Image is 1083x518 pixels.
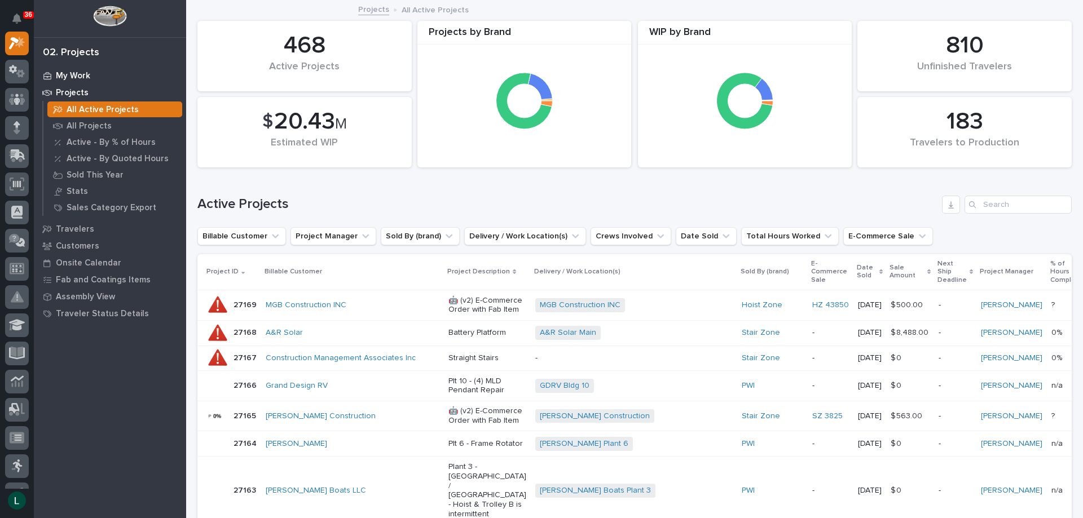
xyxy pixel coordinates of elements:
a: Assembly View [34,288,186,305]
a: Stair Zone [742,353,780,363]
p: [DATE] [858,486,882,495]
p: 27167 [234,351,259,363]
p: Assembly View [56,292,115,302]
p: n/a [1051,484,1065,495]
p: $ 8,488.00 [891,326,931,338]
p: 🤖 (v2) E-Commerce Order with Fab Item [448,406,526,426]
p: Stats [67,187,88,197]
p: Onsite Calendar [56,258,121,268]
p: Project Description [447,265,510,278]
p: 0% [1051,326,1064,338]
a: [PERSON_NAME] [981,411,1042,421]
a: A&R Solar Main [540,328,596,338]
a: My Work [34,67,186,84]
button: Crews Involved [591,227,671,245]
span: 20.43 [274,110,335,134]
a: [PERSON_NAME] [981,328,1042,338]
a: Active - By % of Hours [43,134,186,150]
div: Estimated WIP [217,137,393,161]
p: Active - By % of Hours [67,138,156,148]
p: Sold By (brand) [741,265,789,278]
div: 02. Projects [43,47,99,59]
div: Active Projects [217,61,393,85]
button: E-Commerce Sale [843,227,933,245]
a: [PERSON_NAME] Construction [540,411,650,421]
p: $ 563.00 [891,409,924,421]
p: - [939,353,972,363]
div: 183 [877,108,1053,136]
div: 468 [217,32,393,60]
input: Search [965,196,1072,214]
p: 36 [25,11,32,19]
p: [DATE] [858,439,882,449]
p: $ 0 [891,484,904,495]
a: Stair Zone [742,411,780,421]
p: 27168 [234,326,259,338]
a: Active - By Quoted Hours [43,150,186,166]
p: $ 500.00 [891,298,925,310]
a: Grand Design RV [266,381,328,391]
h1: Active Projects [197,196,937,212]
p: - [812,381,849,391]
p: Project ID [206,265,239,278]
p: 🤖 (v2) E-Commerce Order with Fab Item [448,296,526,315]
a: MGB Construction INC [266,300,346,310]
p: Next Ship Deadline [937,258,967,286]
a: Hoist Zone [742,300,782,310]
p: All Active Projects [402,3,469,15]
p: - [812,328,849,338]
a: Projects [358,2,389,15]
a: Stair Zone [742,328,780,338]
span: $ [262,111,273,132]
a: [PERSON_NAME] Boats Plant 3 [540,486,651,495]
p: Straight Stairs [448,353,526,363]
a: Projects [34,84,186,101]
p: 27164 [234,437,259,449]
a: [PERSON_NAME] [981,300,1042,310]
p: 27165 [234,409,258,421]
p: Battery Platform [448,328,526,338]
p: - [939,439,972,449]
p: Active - By Quoted Hours [67,154,169,164]
p: E-Commerce Sale [811,258,850,286]
p: [DATE] [858,300,882,310]
a: PWI [742,439,755,449]
p: Travelers [56,224,94,234]
p: % of Hours Complete [1050,258,1083,286]
button: Notifications [5,7,29,30]
p: Customers [56,241,99,251]
p: ? [1051,298,1057,310]
div: Unfinished Travelers [877,61,1053,85]
a: Customers [34,237,186,254]
p: Delivery / Work Location(s) [534,265,620,278]
p: n/a [1051,379,1065,391]
button: users-avatar [5,489,29,512]
p: ? [1051,409,1057,421]
a: MGB Construction INC [540,300,620,310]
a: [PERSON_NAME] Boats LLC [266,486,366,495]
a: [PERSON_NAME] Construction [266,411,376,421]
a: Stats [43,183,186,199]
button: Project Manager [290,227,376,245]
p: 27166 [234,379,259,391]
a: All Projects [43,118,186,134]
p: - [812,353,849,363]
div: Travelers to Production [877,137,1053,161]
p: My Work [56,71,90,81]
p: - [812,439,849,449]
p: 0% [1051,351,1064,363]
a: Traveler Status Details [34,305,186,322]
p: Fab and Coatings Items [56,275,151,285]
a: [PERSON_NAME] [981,353,1042,363]
div: 810 [877,32,1053,60]
p: Plt 6 - Frame Rotator [448,439,526,449]
p: All Projects [67,121,112,131]
p: - [939,381,972,391]
p: [DATE] [858,328,882,338]
button: Date Sold [676,227,737,245]
p: - [939,486,972,495]
p: - [812,486,849,495]
p: $ 0 [891,437,904,449]
p: Plt 10 - (4) MLD Pendant Repair [448,377,526,396]
p: Sales Category Export [67,203,156,213]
